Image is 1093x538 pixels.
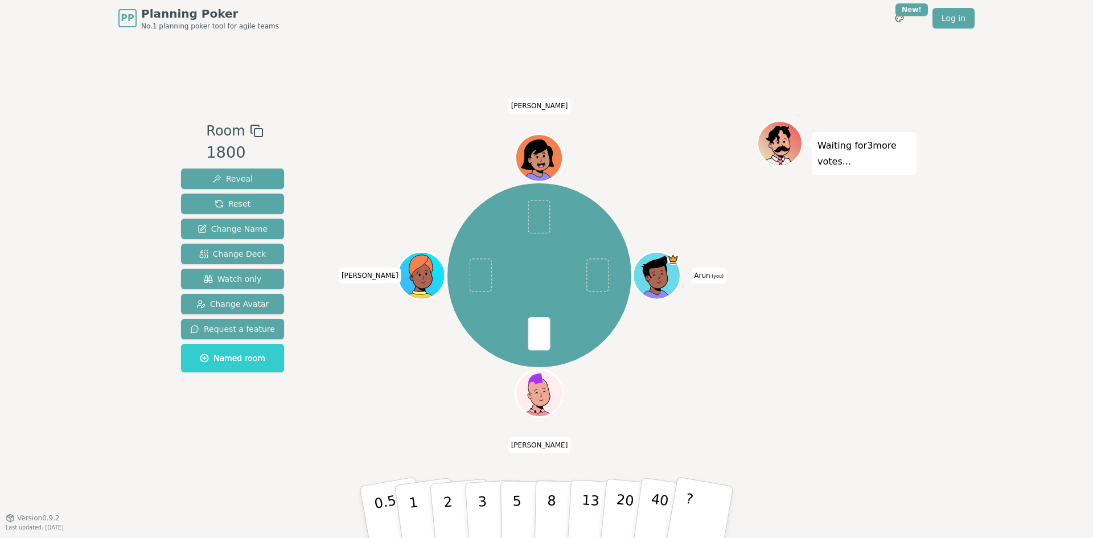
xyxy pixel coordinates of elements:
button: Named room [181,344,284,372]
button: Reset [181,194,284,214]
span: Reveal [212,173,253,184]
span: No.1 planning poker tool for agile teams [141,22,279,31]
button: Request a feature [181,319,284,339]
span: PP [121,11,134,25]
div: 1800 [206,141,263,165]
span: Click to change your name [691,268,726,284]
span: Request a feature [190,323,275,335]
button: Reveal [181,169,284,189]
span: Change Avatar [196,298,269,310]
span: Click to change your name [508,437,571,453]
span: Arun is the host [667,253,679,265]
span: Watch only [204,273,262,285]
span: Room [206,121,245,141]
button: Change Name [181,219,284,239]
a: Log in [932,8,975,28]
button: New! [889,8,910,28]
span: Change Name [198,223,268,235]
span: Click to change your name [339,268,401,284]
button: Version0.9.2 [6,514,60,523]
div: New! [895,3,928,16]
span: Named room [200,352,265,364]
button: Change Deck [181,244,284,264]
a: PPPlanning PokerNo.1 planning poker tool for agile teams [118,6,279,31]
button: Watch only [181,269,284,289]
span: Version 0.9.2 [17,514,60,523]
button: Change Avatar [181,294,284,314]
button: Click to change your avatar [635,253,679,298]
span: Reset [215,198,250,210]
span: Last updated: [DATE] [6,524,64,531]
span: Change Deck [199,248,266,260]
span: Planning Poker [141,6,279,22]
p: Waiting for 3 more votes... [817,138,911,170]
span: Click to change your name [508,98,571,114]
span: (you) [710,274,724,279]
